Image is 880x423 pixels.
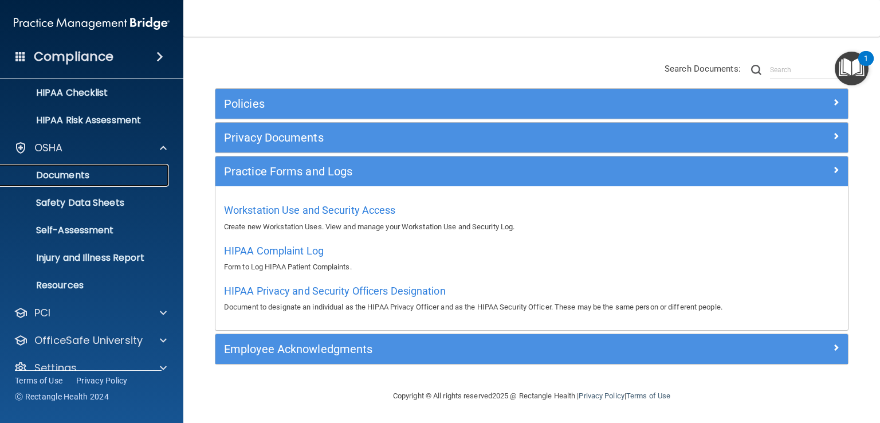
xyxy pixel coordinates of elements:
[224,285,446,297] span: HIPAA Privacy and Security Officers Designation
[14,141,167,155] a: OSHA
[224,97,681,110] h5: Policies
[34,334,143,347] p: OfficeSafe University
[224,300,839,314] p: Document to designate an individual as the HIPAA Privacy Officer and as the HIPAA Security Office...
[7,87,164,99] p: HIPAA Checklist
[34,361,77,375] p: Settings
[224,220,839,234] p: Create new Workstation Uses. View and manage your Workstation Use and Security Log.
[224,207,396,216] a: Workstation Use and Security Access
[224,131,681,144] h5: Privacy Documents
[7,280,164,291] p: Resources
[15,391,109,402] span: Ⓒ Rectangle Health 2024
[224,340,839,358] a: Employee Acknowledgments
[7,170,164,181] p: Documents
[224,248,324,256] a: HIPAA Complaint Log
[7,115,164,126] p: HIPAA Risk Assessment
[15,375,62,386] a: Terms of Use
[751,65,761,75] img: ic-search.3b580494.png
[626,391,670,400] a: Terms of Use
[14,361,167,375] a: Settings
[7,225,164,236] p: Self-Assessment
[76,375,128,386] a: Privacy Policy
[224,343,681,355] h5: Employee Acknowledgments
[323,378,741,414] div: Copyright © All rights reserved 2025 @ Rectangle Health | |
[34,306,50,320] p: PCI
[34,141,63,155] p: OSHA
[224,165,681,178] h5: Practice Forms and Logs
[579,391,624,400] a: Privacy Policy
[14,12,170,35] img: PMB logo
[14,334,167,347] a: OfficeSafe University
[224,128,839,147] a: Privacy Documents
[224,95,839,113] a: Policies
[34,49,113,65] h4: Compliance
[864,58,868,73] div: 1
[770,61,848,79] input: Search
[224,260,839,274] p: Form to Log HIPAA Patient Complaints.
[224,162,839,181] a: Practice Forms and Logs
[7,197,164,209] p: Safety Data Sheets
[224,245,324,257] span: HIPAA Complaint Log
[835,52,869,85] button: Open Resource Center, 1 new notification
[224,204,396,216] span: Workstation Use and Security Access
[665,64,741,74] span: Search Documents:
[224,288,446,296] a: HIPAA Privacy and Security Officers Designation
[14,306,167,320] a: PCI
[7,252,164,264] p: Injury and Illness Report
